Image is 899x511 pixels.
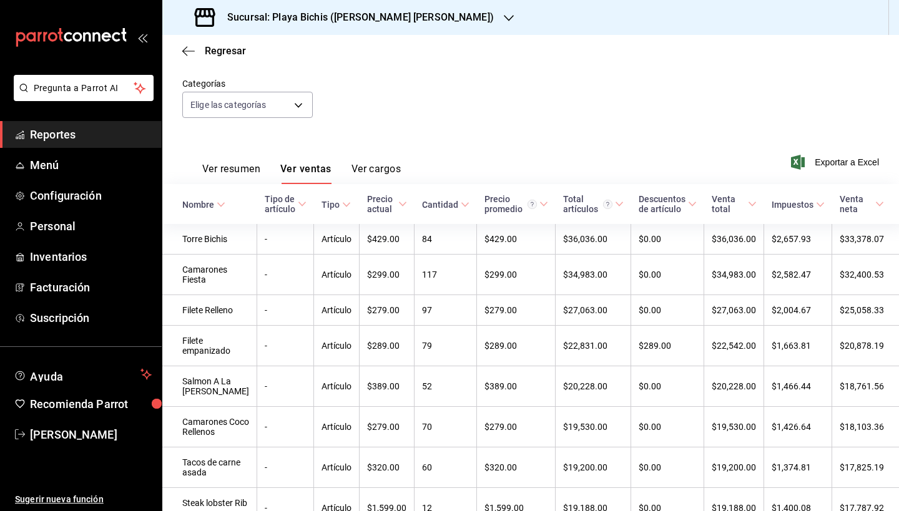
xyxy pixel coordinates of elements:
td: Artículo [314,326,360,366]
span: Descuentos de artículo [639,194,697,214]
td: $19,200.00 [704,447,764,488]
td: 79 [415,326,477,366]
td: Camarones Fiesta [162,255,257,295]
td: 84 [415,224,477,255]
span: Elige las categorías [190,99,267,111]
td: $0.00 [631,255,704,295]
td: $27,063.00 [556,295,631,326]
td: 70 [415,407,477,447]
td: $27,063.00 [704,295,764,326]
td: $36,036.00 [704,224,764,255]
td: - [257,447,314,488]
td: $34,983.00 [704,255,764,295]
span: Facturación [30,279,152,296]
td: - [257,407,314,447]
span: Tipo [322,200,351,210]
td: $1,426.64 [764,407,832,447]
td: - [257,224,314,255]
span: Impuestos [772,200,825,210]
div: Precio promedio [484,194,537,214]
div: Descuentos de artículo [639,194,685,214]
td: $279.00 [477,407,556,447]
td: Filete Relleno [162,295,257,326]
span: Pregunta a Parrot AI [34,82,134,95]
td: $34,983.00 [556,255,631,295]
td: - [257,295,314,326]
span: Configuración [30,187,152,204]
td: $320.00 [360,447,415,488]
span: Suscripción [30,309,152,326]
td: Artículo [314,224,360,255]
span: Inventarios [30,248,152,265]
td: $320.00 [477,447,556,488]
td: Artículo [314,407,360,447]
span: Personal [30,218,152,235]
td: Tacos de carne asada [162,447,257,488]
td: $279.00 [360,407,415,447]
td: Filete empanizado [162,326,257,366]
td: $1,663.81 [764,326,832,366]
td: $19,200.00 [556,447,631,488]
div: Impuestos [772,200,813,210]
td: $429.00 [360,224,415,255]
button: Ver resumen [202,163,260,184]
button: Regresar [182,45,246,57]
span: Cantidad [422,200,469,210]
span: Total artículos [563,194,624,214]
span: Recomienda Parrot [30,396,152,412]
td: $289.00 [477,326,556,366]
td: - [257,255,314,295]
span: Nombre [182,200,225,210]
td: Artículo [314,366,360,407]
td: $36,036.00 [556,224,631,255]
h3: Sucursal: Playa Bichis ([PERSON_NAME] [PERSON_NAME]) [217,10,494,25]
td: $389.00 [360,366,415,407]
td: $289.00 [360,326,415,366]
td: $0.00 [631,366,704,407]
span: Precio promedio [484,194,548,214]
button: Ver cargos [351,163,401,184]
td: Torre Bichis [162,224,257,255]
span: Regresar [205,45,246,57]
div: Total artículos [563,194,612,214]
span: Venta total [712,194,757,214]
span: Tipo de artículo [265,194,307,214]
span: Precio actual [367,194,407,214]
svg: El total artículos considera cambios de precios en los artículos así como costos adicionales por ... [603,200,612,209]
td: $0.00 [631,447,704,488]
label: Categorías [182,79,313,88]
span: Sugerir nueva función [15,493,152,506]
span: Reportes [30,126,152,143]
td: Artículo [314,295,360,326]
div: Venta total [712,194,745,214]
td: $1,466.44 [764,366,832,407]
td: $20,228.00 [556,366,631,407]
div: Venta neta [840,194,873,214]
td: $289.00 [631,326,704,366]
td: 52 [415,366,477,407]
div: Tipo de artículo [265,194,295,214]
td: Camarones Coco Rellenos [162,407,257,447]
td: $0.00 [631,295,704,326]
td: $2,004.67 [764,295,832,326]
svg: Precio promedio = Total artículos / cantidad [528,200,537,209]
td: 117 [415,255,477,295]
div: Cantidad [422,200,458,210]
td: $0.00 [631,407,704,447]
button: open_drawer_menu [137,32,147,42]
td: 97 [415,295,477,326]
td: $2,582.47 [764,255,832,295]
a: Pregunta a Parrot AI [9,90,154,104]
td: $2,657.93 [764,224,832,255]
div: Precio actual [367,194,396,214]
td: - [257,366,314,407]
td: $299.00 [360,255,415,295]
td: $1,374.81 [764,447,832,488]
button: Exportar a Excel [793,155,879,170]
td: $279.00 [360,295,415,326]
span: Venta neta [840,194,885,214]
td: Artículo [314,447,360,488]
span: Ayuda [30,367,135,382]
td: $20,228.00 [704,366,764,407]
